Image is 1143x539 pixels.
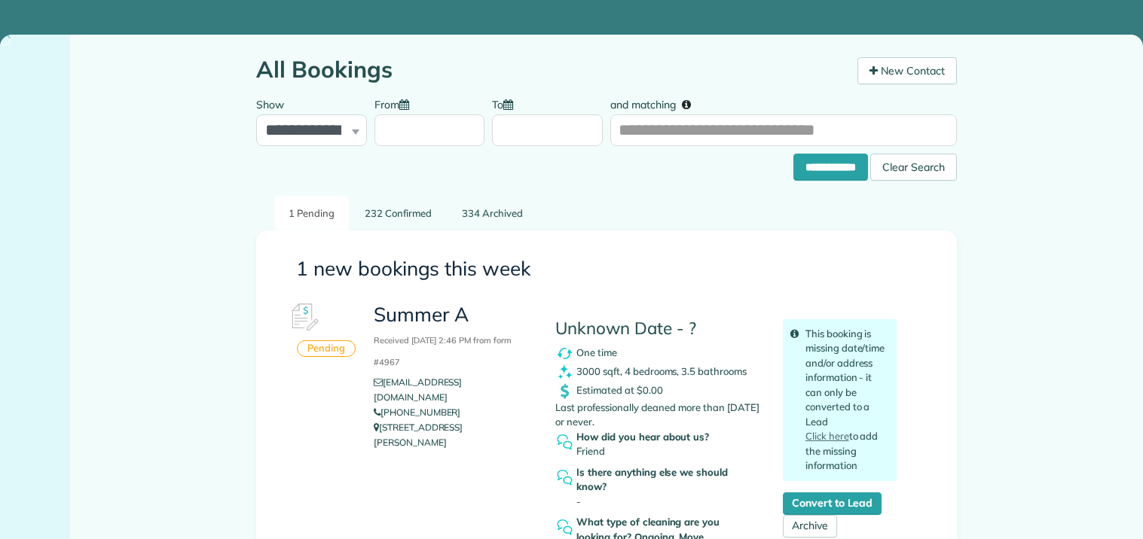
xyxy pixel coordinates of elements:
[374,376,462,403] a: [EMAIL_ADDRESS][DOMAIN_NAME]
[296,258,917,280] h3: 1 new bookings this week
[555,382,574,400] img: dollar_symbol_icon-bd8a6898b2649ec353a9eba708ae97d8d7348bddd7d2aed9b7e4bf5abd9f4af5.png
[783,492,882,515] a: Convert to Lead
[576,346,617,358] span: One time
[610,90,701,117] label: and matching
[783,319,897,481] div: This booking is missing date/time and/or address information - it can only be converted to a Lead...
[256,57,846,82] h1: All Bookings
[448,196,537,231] a: 334 Archived
[870,156,957,168] a: Clear Search
[555,433,574,452] img: question_symbol_icon-fa7b350da2b2fea416cef77984ae4cf4944ea5ab9e3d5925827a5d6b7129d3f6.png
[576,495,581,507] span: -
[350,196,446,231] a: 232 Confirmed
[805,430,849,442] a: Click here
[870,154,957,181] div: Clear Search
[857,57,957,84] a: New Contact
[576,364,747,376] span: 3000 sqft, 4 bedrooms, 3.5 bathrooms
[576,445,605,457] span: Friend
[374,407,460,418] a: [PHONE_NUMBER]
[374,420,533,450] p: [STREET_ADDRESS][PERSON_NAME]
[555,319,760,338] h4: Unknown Date - ?
[555,363,574,382] img: clean_symbol_icon-dd072f8366c07ea3eb8378bb991ecd12595f4b76d916a6f83395f9468ae6ecae.png
[274,196,349,231] a: 1 Pending
[576,430,729,445] strong: How did you hear about us?
[555,468,574,487] img: question_symbol_icon-fa7b350da2b2fea416cef77984ae4cf4944ea5ab9e3d5925827a5d6b7129d3f6.png
[576,465,729,495] strong: Is there anything else we should know?
[492,90,521,117] label: To
[281,295,326,340] img: Booking #620218
[783,515,837,537] a: Archive
[297,340,356,358] div: Pending
[374,304,533,369] h3: Summer A
[374,335,512,367] small: Received [DATE] 2:46 PM from form #4967
[555,518,574,537] img: question_symbol_icon-fa7b350da2b2fea416cef77984ae4cf4944ea5ab9e3d5925827a5d6b7129d3f6.png
[576,383,662,395] span: Estimated at $0.00
[555,344,574,363] img: recurrence_symbol_icon-7cc721a9f4fb8f7b0289d3d97f09a2e367b638918f1a67e51b1e7d8abe5fb8d8.png
[374,90,417,117] label: From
